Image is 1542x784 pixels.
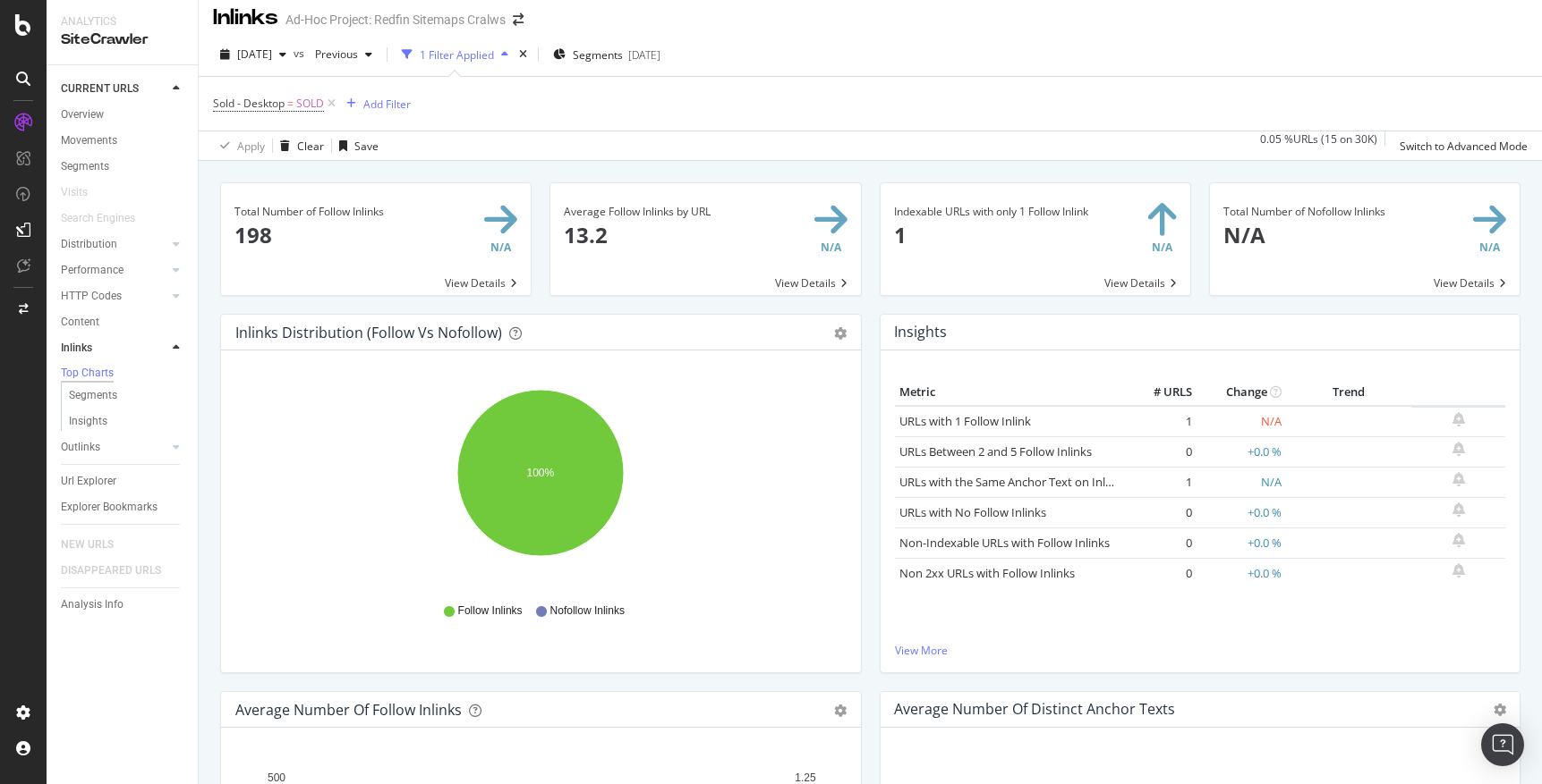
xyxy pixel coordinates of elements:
[69,412,185,431] a: Insights
[61,80,167,98] a: CURRENT URLS
[1286,379,1411,406] th: Trend
[894,697,1175,721] h4: Average Number of Distinct Anchor Texts
[899,413,1031,429] a: URLs with 1 Follow Inlink
[61,472,116,491] div: Url Explorer
[61,209,153,228] a: Search Engines
[61,183,88,202] div: Visits
[61,595,185,614] a: Analysis Info
[1453,412,1465,426] div: bell-plus
[1453,563,1465,577] div: bell-plus
[213,131,265,160] button: Apply
[61,105,185,124] a: Overview
[61,438,100,457] div: Outlinks
[1393,131,1528,160] button: Switch to Advanced Mode
[61,287,167,306] a: HTTP Codes
[354,139,379,154] div: Save
[1197,436,1286,467] td: +0.0 %
[61,261,167,280] a: Performance
[235,379,847,586] svg: A chart.
[1125,379,1197,406] th: # URLS
[899,565,1075,581] a: Non 2xx URLs with Follow Inlinks
[237,139,265,154] div: Apply
[61,131,117,150] div: Movements
[1453,502,1465,517] div: bell-plus
[573,47,623,63] span: Segments
[895,643,1506,658] a: View More
[628,47,660,63] div: [DATE]
[1197,527,1286,558] td: +0.0 %
[1453,442,1465,456] div: bell-plus
[899,474,1127,490] a: URLs with the Same Anchor Text on Inlinks
[69,412,107,431] div: Insights
[1260,131,1377,160] div: 0.05 % URLs ( 15 on 30K )
[308,40,379,69] button: Previous
[550,603,625,619] span: Nofollow Inlinks
[69,386,117,405] div: Segments
[420,47,494,63] div: 1 Filter Applied
[61,498,185,517] a: Explorer Bookmarks
[1125,497,1197,527] td: 0
[1197,497,1286,527] td: +0.0 %
[61,561,179,580] a: DISAPPEARED URLS
[899,535,1110,551] a: Non-Indexable URLs with Follow Inlinks
[61,183,106,202] a: Visits
[61,535,132,554] a: NEW URLS
[61,365,185,383] a: Top Charts
[61,438,167,457] a: Outlinks
[546,40,668,69] button: Segments[DATE]
[61,472,185,491] a: Url Explorer
[1197,406,1286,437] td: N/A
[213,40,294,69] button: [DATE]
[308,46,358,62] span: Previous
[61,80,139,98] div: CURRENT URLS
[61,339,92,358] div: Inlinks
[61,157,185,176] a: Segments
[1197,379,1286,406] th: Change
[1125,558,1197,588] td: 0
[515,46,531,63] div: times
[268,771,285,784] text: 500
[1494,704,1506,716] i: Options
[61,498,158,517] div: Explorer Bookmarks
[1125,436,1197,467] td: 0
[527,467,555,479] text: 100%
[213,3,278,33] div: Inlinks
[69,386,185,405] a: Segments
[1125,406,1197,437] td: 1
[61,157,109,176] div: Segments
[235,324,502,341] div: Inlinks Distribution (Follow vs Nofollow)
[1125,527,1197,558] td: 0
[834,704,847,717] div: gear
[235,701,462,719] div: Average Number of Follow Inlinks
[458,603,523,619] span: Follow Inlinks
[899,504,1046,520] a: URLs with No Follow Inlinks
[296,91,324,116] span: SOLD
[285,11,506,29] div: Ad-Hoc Project: Redfin Sitemaps Cralws
[61,313,99,332] div: Content
[213,96,285,111] span: Sold - Desktop
[1125,467,1197,497] td: 1
[61,261,124,280] div: Performance
[1453,472,1465,486] div: bell-plus
[513,13,524,26] div: arrow-right-arrow-left
[61,561,161,580] div: DISAPPEARED URLS
[363,97,411,112] div: Add Filter
[1481,723,1524,766] div: Open Intercom Messenger
[1197,558,1286,588] td: +0.0 %
[332,131,379,160] button: Save
[895,379,1125,406] th: Metric
[273,131,324,160] button: Clear
[395,40,515,69] button: 1 Filter Applied
[1197,467,1286,497] td: N/A
[795,771,816,784] text: 1.25
[834,327,847,340] div: gear
[61,235,167,254] a: Distribution
[61,131,185,150] a: Movements
[294,46,308,61] span: vs
[61,339,167,358] a: Inlinks
[61,105,104,124] div: Overview
[61,313,185,332] a: Content
[899,443,1092,459] a: URLs Between 2 and 5 Follow Inlinks
[1400,139,1528,154] div: Switch to Advanced Mode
